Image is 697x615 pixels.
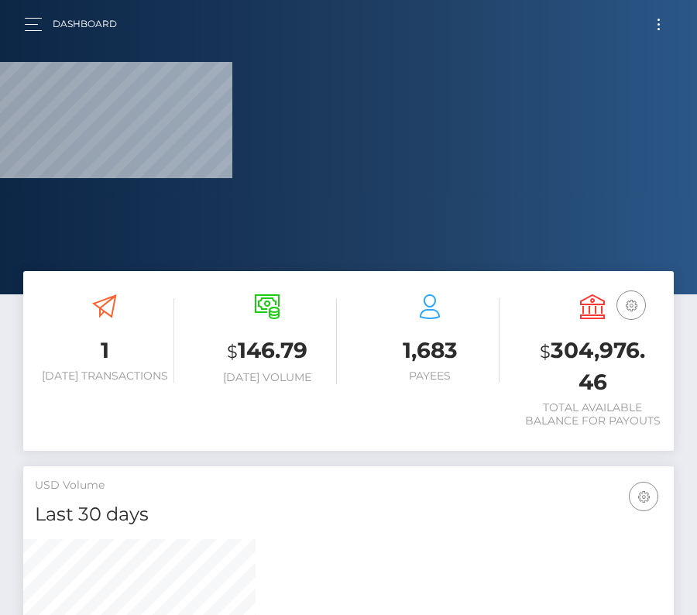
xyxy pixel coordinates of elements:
h3: 1 [35,335,174,366]
h4: Last 30 days [35,501,662,528]
h5: USD Volume [35,478,662,493]
h6: [DATE] Volume [197,371,337,384]
a: Dashboard [53,8,117,40]
button: Toggle navigation [644,14,673,35]
h3: 1,683 [360,335,500,366]
h3: 304,976.46 [523,335,662,397]
h3: 146.79 [197,335,337,367]
h6: Payees [360,369,500,383]
small: $ [227,341,238,362]
small: $ [540,341,551,362]
h6: Total Available Balance for Payouts [523,401,662,428]
h6: [DATE] Transactions [35,369,174,383]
